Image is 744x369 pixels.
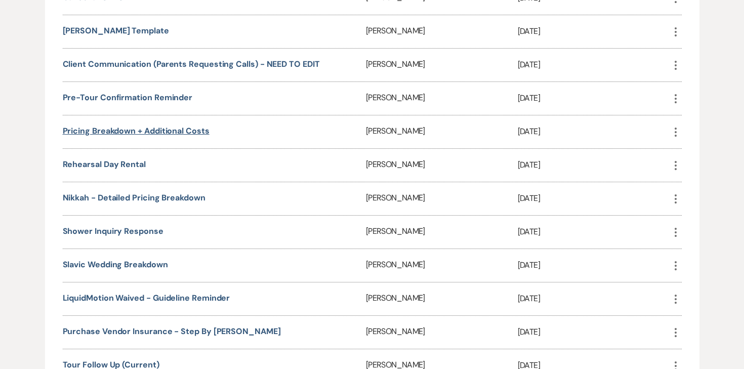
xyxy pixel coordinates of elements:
[366,282,518,315] div: [PERSON_NAME]
[366,182,518,215] div: [PERSON_NAME]
[63,59,320,69] a: Client Communication (parents requesting calls) - NEED TO EDIT
[63,126,210,136] a: Pricing Breakdown + Additional Costs
[366,15,518,48] div: [PERSON_NAME]
[366,216,518,249] div: [PERSON_NAME]
[518,259,670,272] p: [DATE]
[63,25,169,36] a: [PERSON_NAME] Template
[366,82,518,115] div: [PERSON_NAME]
[366,316,518,349] div: [PERSON_NAME]
[366,149,518,182] div: [PERSON_NAME]
[518,58,670,71] p: [DATE]
[518,192,670,205] p: [DATE]
[518,92,670,105] p: [DATE]
[63,159,146,170] a: Rehearsal Day Rental
[366,115,518,148] div: [PERSON_NAME]
[518,25,670,38] p: [DATE]
[63,226,163,236] a: Shower Inquiry Response
[518,325,670,339] p: [DATE]
[63,293,230,303] a: LiquidMotion Waived - Guideline Reminder
[63,326,281,337] a: Purchase Vendor Insurance - Step by [PERSON_NAME]
[518,225,670,238] p: [DATE]
[366,49,518,81] div: [PERSON_NAME]
[518,125,670,138] p: [DATE]
[63,259,168,270] a: Slavic Wedding Breakdown
[63,92,193,103] a: Pre-Tour Confirmation Reminder
[63,192,205,203] a: Nikkah - Detailed Pricing Breakdown
[518,158,670,172] p: [DATE]
[366,249,518,282] div: [PERSON_NAME]
[518,292,670,305] p: [DATE]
